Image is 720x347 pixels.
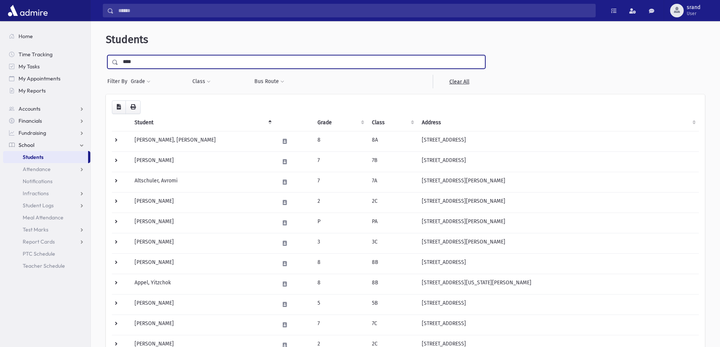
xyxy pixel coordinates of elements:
[417,131,699,151] td: [STREET_ADDRESS]
[313,274,367,294] td: 8
[23,226,48,233] span: Test Marks
[3,151,88,163] a: Students
[367,315,417,335] td: 7C
[417,315,699,335] td: [STREET_ADDRESS]
[417,172,699,192] td: [STREET_ADDRESS][PERSON_NAME]
[3,236,90,248] a: Report Cards
[23,154,43,160] span: Students
[367,172,417,192] td: 7A
[130,131,275,151] td: [PERSON_NAME], [PERSON_NAME]
[3,163,90,175] a: Attendance
[23,190,49,197] span: Infractions
[3,60,90,72] a: My Tasks
[313,294,367,315] td: 5
[130,274,275,294] td: Appel, Yitzchok
[130,213,275,233] td: [PERSON_NAME]
[433,75,485,88] a: Clear All
[125,100,141,114] button: Print
[313,172,367,192] td: 7
[3,260,90,272] a: Teacher Schedule
[417,114,699,131] th: Address: activate to sort column ascending
[367,233,417,253] td: 3C
[3,211,90,224] a: Meal Attendance
[130,151,275,172] td: [PERSON_NAME]
[313,192,367,213] td: 2
[367,294,417,315] td: 5B
[106,33,148,46] span: Students
[19,87,46,94] span: My Reports
[130,192,275,213] td: [PERSON_NAME]
[3,115,90,127] a: Financials
[3,127,90,139] a: Fundraising
[130,233,275,253] td: [PERSON_NAME]
[254,75,285,88] button: Bus Route
[192,75,211,88] button: Class
[3,139,90,151] a: School
[367,213,417,233] td: PA
[19,63,40,70] span: My Tasks
[367,253,417,274] td: 8B
[3,248,90,260] a: PTC Schedule
[417,253,699,274] td: [STREET_ADDRESS]
[367,114,417,131] th: Class: activate to sort column ascending
[313,213,367,233] td: P
[3,199,90,211] a: Student Logs
[313,151,367,172] td: 7
[107,77,130,85] span: Filter By
[130,315,275,335] td: [PERSON_NAME]
[3,103,90,115] a: Accounts
[23,202,54,209] span: Student Logs
[313,114,367,131] th: Grade: activate to sort column ascending
[130,114,275,131] th: Student: activate to sort column descending
[3,85,90,97] a: My Reports
[3,175,90,187] a: Notifications
[313,253,367,274] td: 8
[23,178,53,185] span: Notifications
[19,130,46,136] span: Fundraising
[367,192,417,213] td: 2C
[23,262,65,269] span: Teacher Schedule
[313,233,367,253] td: 3
[23,214,63,221] span: Meal Attendance
[19,75,60,82] span: My Appointments
[417,233,699,253] td: [STREET_ADDRESS][PERSON_NAME]
[313,131,367,151] td: 8
[687,11,700,17] span: User
[23,250,55,257] span: PTC Schedule
[3,48,90,60] a: Time Tracking
[130,75,151,88] button: Grade
[417,151,699,172] td: [STREET_ADDRESS]
[19,105,40,112] span: Accounts
[3,30,90,42] a: Home
[367,131,417,151] td: 8A
[417,294,699,315] td: [STREET_ADDRESS]
[3,224,90,236] a: Test Marks
[19,117,42,124] span: Financials
[23,238,55,245] span: Report Cards
[130,172,275,192] td: Altschuler, Avromi
[23,166,51,173] span: Attendance
[3,72,90,85] a: My Appointments
[19,142,34,148] span: School
[367,151,417,172] td: 7B
[417,192,699,213] td: [STREET_ADDRESS][PERSON_NAME]
[19,51,53,58] span: Time Tracking
[313,315,367,335] td: 7
[112,100,126,114] button: CSV
[3,187,90,199] a: Infractions
[114,4,595,17] input: Search
[19,33,33,40] span: Home
[417,213,699,233] td: [STREET_ADDRESS][PERSON_NAME]
[417,274,699,294] td: [STREET_ADDRESS][US_STATE][PERSON_NAME]
[687,5,700,11] span: srand
[367,274,417,294] td: 8B
[6,3,50,18] img: AdmirePro
[130,294,275,315] td: [PERSON_NAME]
[130,253,275,274] td: [PERSON_NAME]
